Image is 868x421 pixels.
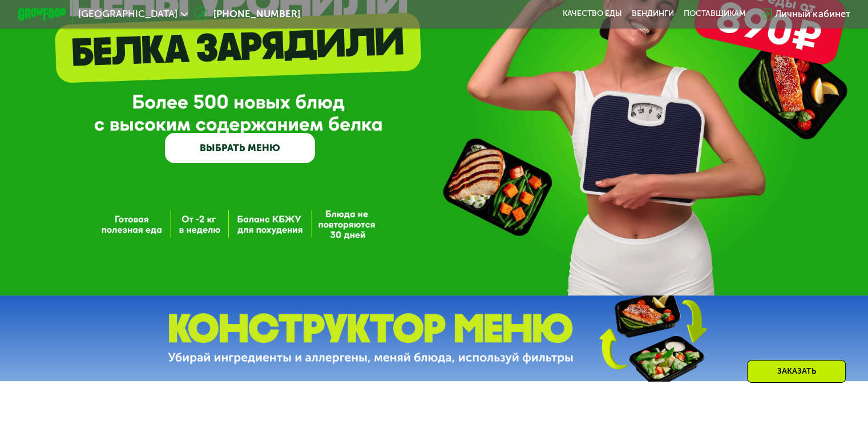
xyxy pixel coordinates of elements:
div: поставщикам [684,9,746,19]
a: Качество еды [563,9,622,19]
a: [PHONE_NUMBER] [194,7,300,21]
a: Вендинги [632,9,674,19]
span: [GEOGRAPHIC_DATA] [78,9,177,19]
a: ВЫБРАТЬ МЕНЮ [165,133,315,163]
div: Заказать [747,360,846,383]
div: Личный кабинет [775,7,850,21]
